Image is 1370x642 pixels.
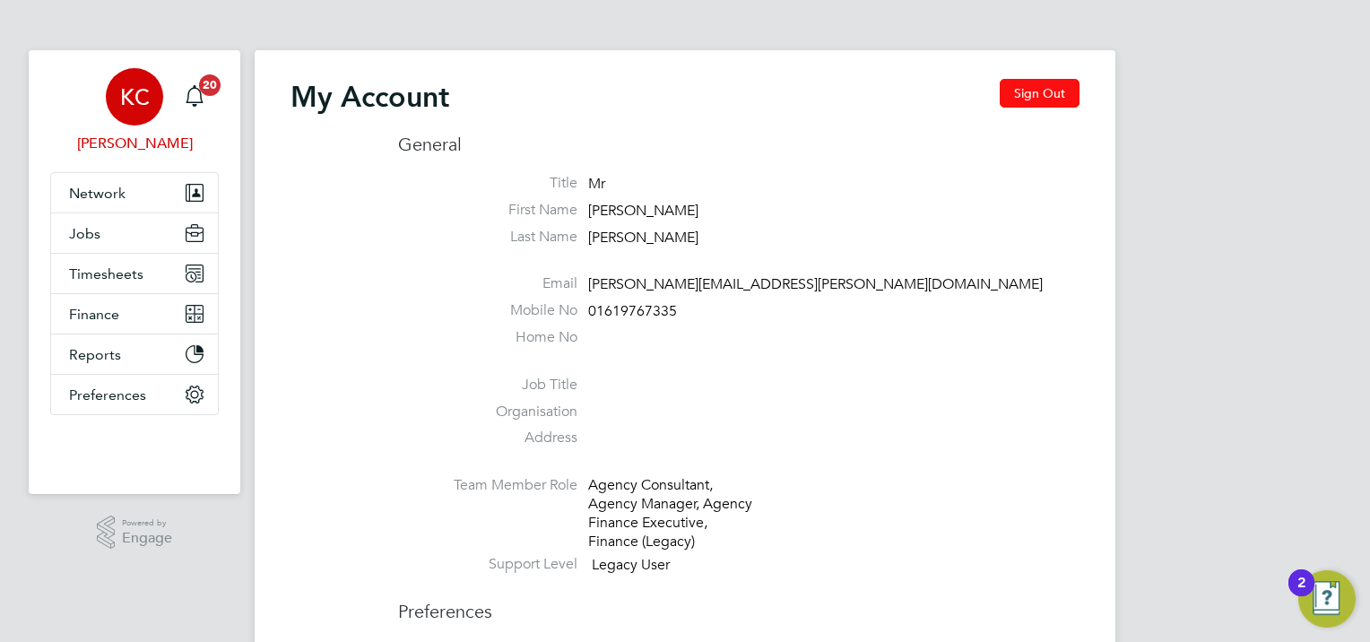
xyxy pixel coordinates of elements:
span: Timesheets [69,265,143,282]
button: Timesheets [51,254,218,293]
span: 01619767335 [588,302,677,320]
button: Sign Out [1000,79,1080,108]
button: Reports [51,334,218,374]
span: [PERSON_NAME] [588,229,698,247]
span: Network [69,185,126,202]
span: Reports [69,346,121,363]
h3: General [398,133,1080,156]
button: Network [51,173,218,213]
label: Last Name [398,228,577,247]
div: 2 [1297,583,1305,606]
label: Home No [398,328,577,347]
span: Legacy User [592,557,670,575]
span: Karen Chatfield [50,133,219,154]
span: Preferences [69,386,146,403]
label: Title [398,174,577,193]
span: Finance [69,306,119,323]
a: Go to home page [50,433,219,462]
span: 20 [199,74,221,96]
div: Agency Consultant, Agency Manager, Agency Finance Executive, Finance (Legacy) [588,476,759,551]
button: Open Resource Center, 2 new notifications [1298,570,1356,628]
span: [PERSON_NAME] [588,202,698,220]
label: Job Title [398,376,577,395]
button: Preferences [51,375,218,414]
span: KC [120,85,150,108]
label: Support Level [398,555,577,574]
span: Powered by [122,516,172,531]
span: Mr [588,175,605,193]
a: KC[PERSON_NAME] [50,68,219,154]
label: Email [398,274,577,293]
label: Organisation [398,403,577,421]
span: Engage [122,531,172,546]
nav: Main navigation [29,50,240,494]
h2: My Account [290,79,449,115]
button: Jobs [51,213,218,253]
img: fastbook-logo-retina.png [51,433,219,462]
button: Finance [51,294,218,334]
label: Team Member Role [398,476,577,495]
label: Address [398,429,577,447]
span: Jobs [69,225,100,242]
a: 20 [177,68,212,126]
label: First Name [398,201,577,220]
span: [PERSON_NAME][EMAIL_ADDRESS][PERSON_NAME][DOMAIN_NAME] [588,276,1043,294]
h3: Preferences [398,582,1080,623]
label: Mobile No [398,301,577,320]
a: Powered byEngage [97,516,173,550]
